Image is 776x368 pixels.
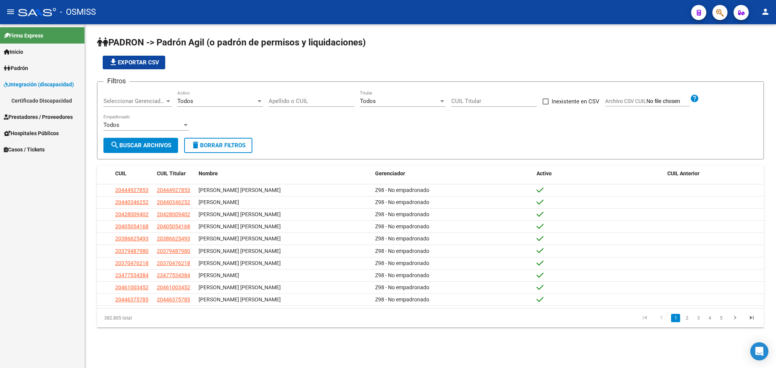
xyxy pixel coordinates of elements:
[4,129,59,137] span: Hospitales Públicos
[715,312,727,324] li: page 5
[60,4,96,20] span: - OSMISS
[184,138,252,153] button: Borrar Filtros
[103,122,119,128] span: Todos
[157,284,190,290] span: 20461003452
[97,37,366,48] span: PADRON -> Padrón Agil (o padrón de permisos y liquidaciones)
[375,170,405,176] span: Gerenciador
[199,260,281,266] span: [PERSON_NAME] [PERSON_NAME]
[191,142,246,149] span: Borrar Filtros
[375,223,429,229] span: Z98 - No empadronado
[103,56,165,69] button: Exportar CSV
[4,48,23,56] span: Inicio
[682,314,692,322] a: 2
[360,98,376,104] span: Todos
[199,170,218,176] span: Nombre
[115,296,149,303] span: 20446375785
[372,165,533,182] datatable-header-cell: Gerenciador
[199,199,239,205] span: [PERSON_NAME]
[199,296,281,303] span: [PERSON_NAME] [PERSON_NAME]
[646,98,690,105] input: Archivo CSV CUIL
[6,7,15,16] mat-icon: menu
[4,64,28,72] span: Padrón
[115,235,149,242] span: 20386625493
[115,211,149,217] span: 20428009402
[199,235,281,242] span: [PERSON_NAME] [PERSON_NAME]
[115,284,149,290] span: 20461003452
[109,58,118,67] mat-icon: file_download
[191,140,200,150] mat-icon: delete
[115,199,149,205] span: 20440346252
[375,211,429,217] span: Z98 - No empadronado
[681,312,693,324] li: page 2
[667,170,699,176] span: CUIL Anterior
[552,97,599,106] span: Inexistente en CSV
[693,312,704,324] li: page 3
[157,187,190,193] span: 20444927853
[375,248,429,254] span: Z98 - No empadronado
[115,248,149,254] span: 20379487980
[654,314,669,322] a: go to previous page
[115,260,149,266] span: 20370476218
[705,314,714,322] a: 4
[110,142,171,149] span: Buscar Archivos
[199,248,281,254] span: [PERSON_NAME] [PERSON_NAME]
[694,314,703,322] a: 3
[375,187,429,193] span: Z98 - No empadronado
[199,272,239,278] span: [PERSON_NAME]
[4,31,43,40] span: Firma Express
[199,223,281,229] span: [PERSON_NAME] [PERSON_NAME]
[157,248,190,254] span: 20379487980
[103,98,165,104] span: Seleccionar Gerenciador
[670,312,681,324] li: page 1
[761,7,770,16] mat-icon: person
[4,145,45,154] span: Casos / Tickets
[375,296,429,303] span: Z98 - No empadronado
[115,170,127,176] span: CUIL
[375,284,429,290] span: Z98 - No empadronado
[115,223,149,229] span: 20405054168
[110,140,119,150] mat-icon: search
[704,312,715,324] li: page 4
[97,309,229,327] div: 382.805 total
[157,296,190,303] span: 20446375785
[745,314,759,322] a: go to last page
[605,98,646,104] span: Archivo CSV CUIL
[199,284,281,290] span: [PERSON_NAME] [PERSON_NAME]
[109,59,159,66] span: Exportar CSV
[533,165,665,182] datatable-header-cell: Activo
[196,165,372,182] datatable-header-cell: Nombre
[157,170,186,176] span: CUIL Titular
[177,98,193,104] span: Todos
[375,199,429,205] span: Z98 - No empadronado
[4,113,73,121] span: Prestadores / Proveedores
[375,260,429,266] span: Z98 - No empadronado
[157,223,190,229] span: 20405054168
[103,76,130,86] h3: Filtros
[750,342,768,360] div: Open Intercom Messenger
[638,314,652,322] a: go to first page
[157,199,190,205] span: 20440346252
[375,272,429,278] span: Z98 - No empadronado
[103,138,178,153] button: Buscar Archivos
[112,165,154,182] datatable-header-cell: CUIL
[199,211,281,217] span: [PERSON_NAME] [PERSON_NAME]
[375,235,429,242] span: Z98 - No empadronado
[4,80,74,89] span: Integración (discapacidad)
[717,314,726,322] a: 5
[199,187,281,193] span: [PERSON_NAME] [PERSON_NAME]
[728,314,742,322] a: go to next page
[157,235,190,242] span: 20386625493
[537,170,552,176] span: Activo
[157,260,190,266] span: 20370476218
[690,94,699,103] mat-icon: help
[115,187,149,193] span: 20444927853
[154,165,196,182] datatable-header-cell: CUIL Titular
[671,314,680,322] a: 1
[115,272,149,278] span: 23477534384
[157,272,190,278] span: 23477534384
[157,211,190,217] span: 20428009402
